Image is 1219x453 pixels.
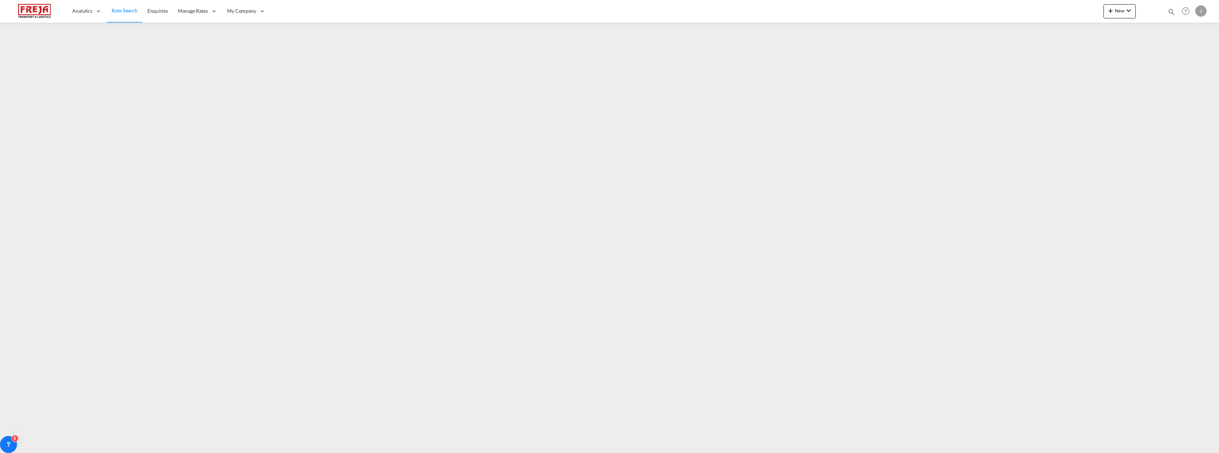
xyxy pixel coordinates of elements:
[1168,8,1175,18] div: icon-magnify
[178,7,208,15] span: Manage Rates
[227,7,256,15] span: My Company
[1106,6,1115,15] md-icon: icon-plus 400-fg
[72,7,92,15] span: Analytics
[112,7,137,13] span: Rate Search
[147,8,168,14] span: Enquiries
[1195,5,1207,17] div: J
[1103,4,1136,18] button: icon-plus 400-fgNewicon-chevron-down
[1180,5,1192,17] span: Help
[1124,6,1133,15] md-icon: icon-chevron-down
[1180,5,1195,18] div: Help
[11,3,58,19] img: 586607c025bf11f083711d99603023e7.png
[1106,8,1133,13] span: New
[1168,8,1175,16] md-icon: icon-magnify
